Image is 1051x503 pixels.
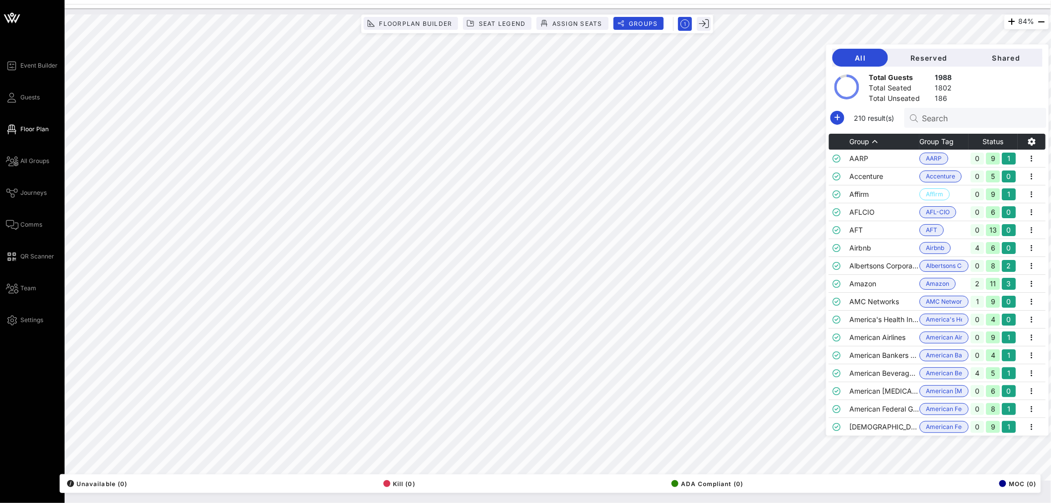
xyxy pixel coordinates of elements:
td: American Federal Government Employees [850,400,920,418]
td: American Beverage Association [850,364,920,382]
a: Comms [6,219,42,231]
div: 6 [986,242,1000,254]
span: Group Tag [920,137,954,146]
button: Groups [613,17,664,30]
th: Status [969,134,1018,150]
div: 0 [971,260,985,272]
div: 0 [971,170,985,182]
div: 1 [971,296,985,308]
div: 0 [1002,242,1016,254]
div: 4 [971,367,985,379]
a: All Groups [6,155,49,167]
span: AMC Networks [926,296,963,307]
div: 0 [1002,224,1016,236]
div: 0 [1002,206,1016,218]
div: Total Guests [869,73,931,85]
button: Seat Legend [463,17,532,30]
td: AFLCIO [850,203,920,221]
span: Unavailable (0) [67,480,127,488]
div: Total Seated [869,83,931,95]
span: AARP [926,153,942,164]
a: Event Builder [6,60,58,72]
a: Floor Plan [6,123,49,135]
button: /Unavailable (0) [64,477,127,491]
div: 3 [1002,278,1016,290]
div: 0 [971,421,985,433]
div: 0 [971,153,985,165]
div: 8 [986,260,1000,272]
button: Shared [970,49,1043,67]
a: Guests [6,91,40,103]
div: 11 [986,278,1000,290]
td: AARP [850,150,920,168]
div: 84% [1004,14,1049,29]
span: AFL-CIO [926,207,950,218]
td: Affirm [850,185,920,203]
div: 2 [1002,260,1016,272]
span: Event Builder [20,61,58,70]
div: 1 [1002,403,1016,415]
div: 2 [971,278,985,290]
div: 5 [986,367,1000,379]
a: Journeys [6,187,47,199]
span: AFT [926,225,938,236]
td: Amazon [850,275,920,293]
td: AMC Networks [850,293,920,311]
td: Accenture [850,168,920,185]
span: Reserved [896,54,962,62]
span: Journeys [20,188,47,197]
span: Assign Seats [552,20,602,27]
div: 186 [935,93,952,106]
span: Floorplan Builder [378,20,452,27]
div: 6 [986,385,1000,397]
td: Airbnb [850,239,920,257]
div: 9 [986,296,1000,308]
div: 0 [1002,314,1016,326]
button: All [832,49,888,67]
button: MOC (0) [996,477,1037,491]
span: America's Health … [926,314,963,325]
div: 0 [971,385,985,397]
div: 6 [986,206,1000,218]
div: 0 [1002,296,1016,308]
button: Floorplan Builder [364,17,458,30]
div: 9 [986,332,1000,343]
div: 0 [971,403,985,415]
span: Seat Legend [478,20,526,27]
span: Floor Plan [20,125,49,134]
div: 1 [1002,188,1016,200]
div: 9 [986,421,1000,433]
span: American Bankers … [926,350,963,361]
button: ADA Compliant (0) [669,477,743,491]
a: Team [6,282,36,294]
div: 1 [1002,421,1016,433]
td: AFT [850,221,920,239]
div: 4 [986,314,1000,326]
div: 8 [986,403,1000,415]
div: 0 [971,224,985,236]
span: Airbnb [926,243,945,253]
span: Group [850,137,870,146]
span: All Groups [20,157,49,166]
span: All [840,54,880,62]
span: Amazon [926,278,950,289]
span: Kill (0) [383,480,415,488]
span: Accenture [926,171,956,182]
button: Assign Seats [537,17,608,30]
span: American Federati… [926,421,963,432]
span: MOC (0) [999,480,1037,488]
div: 1 [1002,367,1016,379]
span: Shared [977,54,1035,62]
a: QR Scanner [6,251,54,262]
div: 1988 [935,73,952,85]
span: Guests [20,93,40,102]
button: Kill (0) [380,477,415,491]
span: Team [20,284,36,293]
div: 13 [986,224,1000,236]
td: Albertsons Corporation [850,257,920,275]
button: Reserved [888,49,970,67]
div: 9 [986,188,1000,200]
div: 0 [1002,385,1016,397]
th: Group: Sorted ascending. Activate to sort descending. [850,134,920,150]
div: 1802 [935,83,952,95]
